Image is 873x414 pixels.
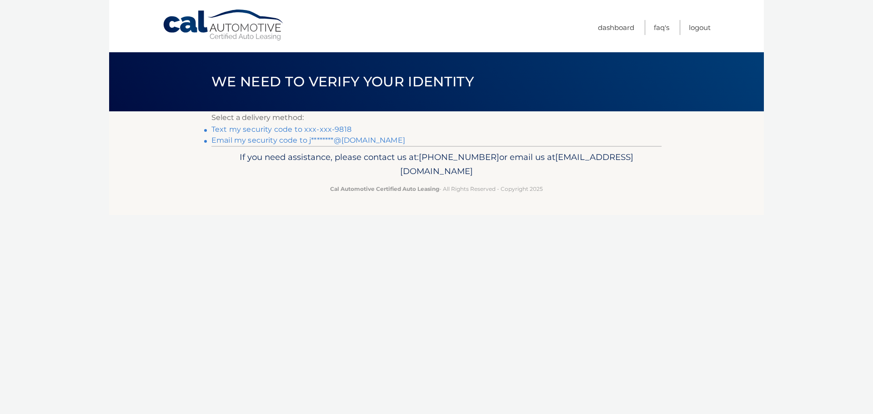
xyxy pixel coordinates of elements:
strong: Cal Automotive Certified Auto Leasing [330,185,439,192]
span: We need to verify your identity [211,73,474,90]
a: Email my security code to j********@[DOMAIN_NAME] [211,136,405,145]
a: FAQ's [654,20,669,35]
a: Dashboard [598,20,634,35]
a: Text my security code to xxx-xxx-9818 [211,125,351,134]
a: Logout [689,20,711,35]
p: Select a delivery method: [211,111,662,124]
a: Cal Automotive [162,9,285,41]
span: [PHONE_NUMBER] [419,152,499,162]
p: If you need assistance, please contact us at: or email us at [217,150,656,179]
p: - All Rights Reserved - Copyright 2025 [217,184,656,194]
